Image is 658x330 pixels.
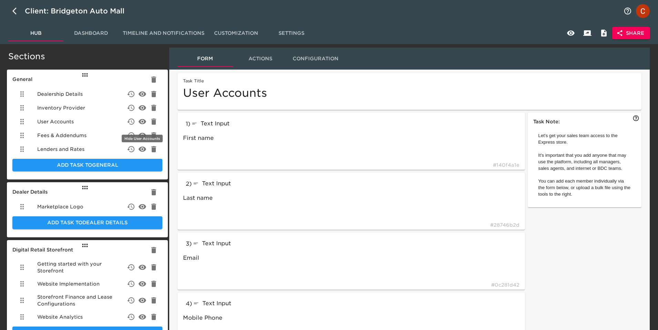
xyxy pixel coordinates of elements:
div: Text Input [192,298,293,309]
div: Text Input [192,178,293,189]
button: delete [134,292,151,309]
span: Configuration [292,54,339,63]
span: Form [182,54,229,63]
button: Client View [579,25,596,41]
button: delete [134,259,151,276]
div: Website Analytics [12,310,162,324]
div: Drag to Reorder [79,71,89,79]
button: delete [134,100,151,116]
span: Marketplace Logo [37,203,83,210]
button: delete [134,309,151,325]
span: Text Input [202,240,231,247]
span: Hub [12,29,59,38]
p: It's important that you add anyone that may use the platform, including all managers, sales agent... [538,152,631,172]
button: delete [123,292,139,309]
svg: Drag to Reorder [18,263,26,271]
span: # 0c281d42 [491,281,519,288]
button: delete [145,141,162,157]
button: delete [145,309,162,325]
div: User Accounts [12,115,162,128]
span: User Accounts [37,118,74,125]
span: Text Input [201,120,230,127]
span: Fees & Addendums [37,132,87,139]
label: Task Title [183,79,204,83]
button: delete [145,292,162,309]
button: delete [123,100,139,116]
img: Profile [636,4,650,18]
button: delete [123,259,139,276]
svg: Drag to Reorder [18,313,26,321]
button: delete [134,127,151,144]
svg: Optional note to help the user complete this task [632,115,639,122]
span: Lenders and Rates [37,146,84,153]
button: delete [145,113,162,130]
button: delete [134,276,151,292]
div: Text Input [190,118,292,129]
h6: Dealer Details [12,188,162,197]
div: Website Implementation [12,277,162,291]
div: Getting started with your Storefront [12,258,162,277]
div: Lenders and Rates [12,142,162,156]
div: Dealership Details [12,87,162,101]
button: Delete Section Dealer Details [149,187,159,197]
span: # 140f4a1e [493,162,519,168]
button: delete [123,113,139,130]
span: Text Input [202,300,231,307]
svg: Drag to Reorder [18,296,26,305]
button: notifications [619,3,636,19]
div: Text Input [192,238,293,249]
span: Text Input [202,180,231,187]
svg: Drag to Reorder [18,145,26,153]
span: Getting started with your Storefront [37,260,126,274]
div: Inventory Provider [12,101,162,115]
div: Drag to Reorder [79,241,89,249]
button: delete [134,113,151,130]
button: delete [145,276,162,292]
svg: Drag to Reorder [18,117,26,126]
button: Delete Section Digital Retail Storefront [149,245,159,255]
button: delete [123,309,139,325]
span: Customization [213,29,260,38]
span: Dashboard [68,29,114,38]
h5: Sections [8,51,163,62]
button: delete [123,141,139,157]
h6: Task Note: [533,118,636,126]
button: delete [134,141,151,157]
button: Share [612,27,650,40]
svg: Drag to Reorder [18,131,26,140]
svg: Drag to Reorder [18,104,26,112]
button: View Hub [563,25,579,41]
span: Website Implementation [37,280,100,287]
span: Add Task to General [18,161,157,169]
button: Internal Notes and Comments [596,25,612,41]
div: Drag to Reorder [79,184,89,192]
span: # 28746b2d [490,221,519,228]
button: delete [145,198,162,215]
h6: General [12,75,162,84]
button: delete [123,198,139,215]
button: Add Task toDealer Details [12,216,162,229]
button: delete [134,198,151,215]
button: Task Note:Let's get your sales team access to the Express store.It's important that you add anyon... [528,113,641,207]
span: Add Task to Dealer Details [18,218,157,227]
div: Marketplace Logo [12,200,162,214]
button: delete [123,127,139,144]
span: Inventory Provider [37,104,85,111]
button: delete [145,100,162,116]
span: Website Analytics [37,313,83,320]
svg: Drag to Reorder [18,90,26,98]
button: delete [123,276,139,292]
button: Delete Section General [149,74,159,85]
p: You can add each member individually via the form below, or upload a bulk file using the tools to... [538,178,631,198]
div: Fees & Addendums [12,128,162,142]
button: delete [134,86,151,102]
span: Timeline and Notifications [123,29,204,38]
div: Storefront Finance and Lease Configurations [12,291,162,310]
span: Settings [268,29,315,38]
p: Let's get your sales team access to the Express store. [538,133,631,146]
button: Add Task toGeneral [12,159,162,172]
h6: Digital Retail Storefront [12,246,162,255]
span: Storefront Finance and Lease Configurations [37,293,126,307]
span: Actions [237,54,284,63]
span: Share [618,29,644,38]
